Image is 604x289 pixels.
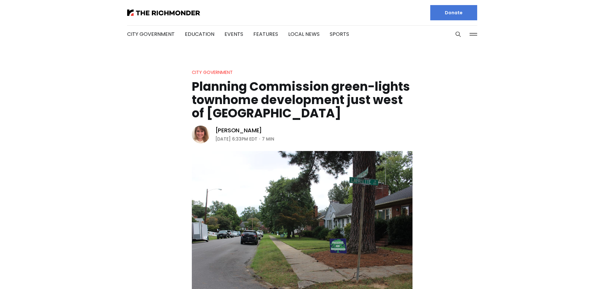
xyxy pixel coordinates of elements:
[127,10,200,16] img: The Richmonder
[262,135,274,143] span: 7 min
[185,30,214,38] a: Education
[430,5,477,20] a: Donate
[192,69,233,76] a: City Government
[127,30,175,38] a: City Government
[192,126,210,143] img: Sarah Vogelsong
[215,127,262,134] a: [PERSON_NAME]
[192,80,412,120] h1: Planning Commission green-lights townhome development just west of [GEOGRAPHIC_DATA]
[288,30,320,38] a: Local News
[224,30,243,38] a: Events
[215,135,257,143] time: [DATE] 6:33PM EDT
[453,30,463,39] button: Search this site
[253,30,278,38] a: Features
[330,30,349,38] a: Sports
[550,258,604,289] iframe: portal-trigger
